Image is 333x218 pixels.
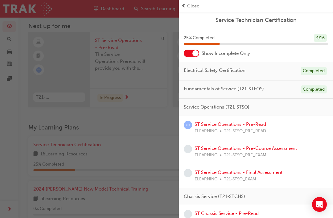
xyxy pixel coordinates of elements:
a: ST Service Operations - Final Assessment [195,170,282,175]
span: learningRecordVerb_ATTEMPT-icon [184,121,192,129]
a: ST Service Operations - Pre-Course Assessment [195,146,297,151]
div: Completed [301,85,327,94]
div: Open Intercom Messenger [312,197,327,212]
a: Service Technician Certification [184,17,328,24]
a: ST Service Operations - Pre-Read [195,121,266,127]
span: ELEARNING [195,176,217,183]
span: T21-STSO_PRE_EXAM [224,152,266,159]
span: T21-STSO_PRE_READ [224,128,266,135]
span: 25 % Completed [184,35,215,42]
span: learningRecordVerb_NONE-icon [184,145,192,153]
span: Show Incomplete Only [202,50,250,57]
button: prev-iconClose [181,2,331,10]
span: ELEARNING [195,152,217,159]
a: ST Chassis Service - Pre-Read [195,211,259,216]
div: Completed [301,67,327,75]
span: ELEARNING [195,128,217,135]
span: Service Operations (T21-STSO) [184,104,249,111]
span: Electrical Safety Certification [184,67,245,74]
span: Chassis Service (T21-STCHS) [184,193,245,200]
span: learningRecordVerb_NONE-icon [184,169,192,177]
span: Close [187,2,199,10]
span: T21-STSO_EXAM [224,176,256,183]
div: 4 / 16 [314,34,327,42]
span: prev-icon [181,2,186,10]
span: Fundamentals of Service (T21-STFOS) [184,85,264,93]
